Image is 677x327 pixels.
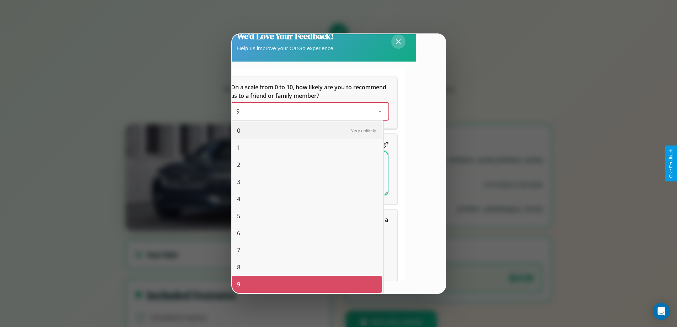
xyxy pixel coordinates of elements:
span: 3 [237,178,240,186]
span: 9 [236,107,240,115]
span: Very unlikely [351,127,376,133]
div: On a scale from 0 to 10, how likely are you to recommend us to a friend or family member? [222,77,397,128]
div: On a scale from 0 to 10, how likely are you to recommend us to a friend or family member? [231,103,388,120]
h5: On a scale from 0 to 10, how likely are you to recommend us to a friend or family member? [231,83,388,100]
span: 8 [237,263,240,271]
span: 1 [237,143,240,152]
span: 6 [237,229,240,237]
span: 0 [237,126,240,135]
div: 5 [232,207,382,225]
div: Open Intercom Messenger [653,303,670,320]
span: What can we do to make your experience more satisfying? [231,140,388,148]
span: 9 [237,280,240,289]
div: 7 [232,242,382,259]
span: 7 [237,246,240,254]
div: 1 [232,139,382,156]
div: 4 [232,190,382,207]
span: 4 [237,195,240,203]
h2: We'd Love Your Feedback! [237,30,334,42]
div: 2 [232,156,382,173]
div: 8 [232,259,382,276]
div: 6 [232,225,382,242]
div: 3 [232,173,382,190]
div: 0 [232,122,382,139]
span: 2 [237,160,240,169]
div: Give Feedback [668,149,673,178]
div: 10 [232,293,382,310]
span: 5 [237,212,240,220]
p: Help us improve your CarGo experience [237,43,334,53]
span: Which of the following features do you value the most in a vehicle? [231,216,389,232]
div: 9 [232,276,382,293]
